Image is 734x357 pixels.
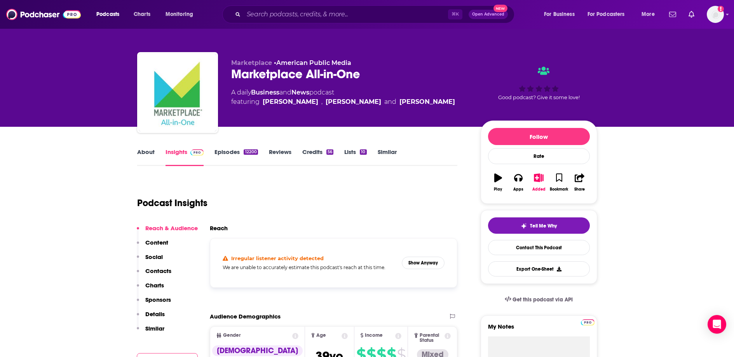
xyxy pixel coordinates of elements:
span: Tell Me Why [530,223,557,229]
button: Reach & Audience [137,224,198,239]
svg: Add a profile image [718,6,724,12]
div: Added [532,187,546,192]
span: Marketplace [231,59,272,66]
span: For Business [544,9,575,20]
span: Logged in as TaftCommunications [707,6,724,23]
p: Similar [145,325,164,332]
div: Good podcast? Give it some love! [481,59,597,107]
button: tell me why sparkleTell Me Why [488,217,590,234]
span: For Podcasters [588,9,625,20]
h1: Podcast Insights [137,197,207,209]
p: Content [145,239,168,246]
span: ⌘ K [448,9,462,19]
a: Reviews [269,148,291,166]
button: open menu [91,8,129,21]
div: Open Intercom Messenger [708,315,726,334]
button: Charts [137,282,164,296]
button: open menu [636,8,664,21]
button: Sponsors [137,296,171,310]
span: Monitoring [166,9,193,20]
a: Lists10 [344,148,366,166]
h2: Audience Demographics [210,313,281,320]
a: News [291,89,309,96]
img: Podchaser Pro [190,149,204,156]
a: Kai Ryssdal [263,97,318,107]
a: Show notifications dropdown [685,8,697,21]
div: Rate [488,148,590,164]
button: Follow [488,128,590,145]
button: Apps [508,168,528,196]
button: Open AdvancedNew [469,10,508,19]
a: Pro website [581,318,595,325]
h2: Reach [210,224,228,232]
span: Charts [134,9,150,20]
div: Play [494,187,502,192]
label: My Notes [488,323,590,336]
button: Share [569,168,589,196]
span: More [642,9,655,20]
a: Business [251,89,279,96]
a: Charts [129,8,155,21]
span: Income [365,333,383,338]
span: New [493,5,507,12]
button: Contacts [137,267,171,282]
button: Details [137,310,165,325]
button: open menu [582,8,636,21]
a: InsightsPodchaser Pro [166,148,204,166]
button: Added [528,168,549,196]
span: and [384,97,396,107]
div: Apps [513,187,523,192]
img: User Profile [707,6,724,23]
p: Contacts [145,267,171,275]
a: Contact This Podcast [488,240,590,255]
button: Play [488,168,508,196]
button: Similar [137,325,164,339]
span: Open Advanced [472,12,504,16]
a: Credits56 [302,148,333,166]
span: featuring [231,97,455,107]
span: Age [316,333,326,338]
a: Kimberly Adams [326,97,381,107]
div: Share [574,187,585,192]
span: and [279,89,291,96]
button: open menu [160,8,203,21]
div: 12200 [244,149,258,155]
div: Search podcasts, credits, & more... [230,5,522,23]
a: Get this podcast via API [499,290,579,309]
a: Episodes12200 [214,148,258,166]
a: Similar [378,148,397,166]
span: , [321,97,323,107]
button: Show profile menu [707,6,724,23]
p: Sponsors [145,296,171,303]
a: American Public Media [276,59,351,66]
span: • [274,59,351,66]
div: 56 [326,149,333,155]
h5: We are unable to accurately estimate this podcast's reach at this time. [223,264,396,270]
img: Marketplace All-in-One [139,54,216,131]
span: Parental Status [420,333,443,343]
a: About [137,148,155,166]
button: Bookmark [549,168,569,196]
img: tell me why sparkle [521,223,527,229]
p: Social [145,253,163,261]
img: Podchaser Pro [581,319,595,325]
p: Charts [145,282,164,289]
img: Podchaser - Follow, Share and Rate Podcasts [6,7,81,22]
button: Content [137,239,168,253]
h4: Irregular listener activity detected [231,255,324,261]
button: Export One-Sheet [488,261,590,276]
div: 10 [360,149,366,155]
div: [DEMOGRAPHIC_DATA] [212,345,303,356]
p: Details [145,310,165,318]
span: Gender [223,333,241,338]
button: Show Anyway [402,257,445,269]
a: Molly Wood [399,97,455,107]
span: Podcasts [96,9,119,20]
button: Social [137,253,163,268]
div: A daily podcast [231,88,455,107]
a: Show notifications dropdown [666,8,679,21]
p: Reach & Audience [145,224,198,232]
span: Get this podcast via API [513,296,573,303]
